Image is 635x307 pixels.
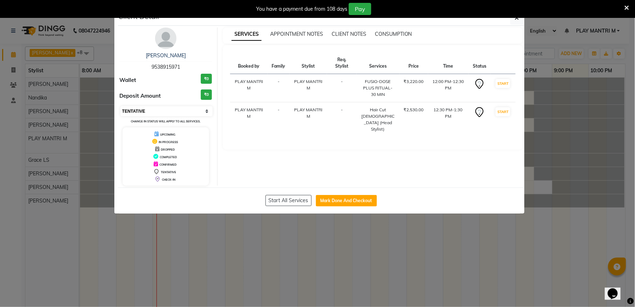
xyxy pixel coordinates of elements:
small: Change in status will apply to all services. [131,120,200,123]
div: FUSIO-DOSE PLUS RITUAL- 30 MIN [361,78,395,98]
span: PLAY MANTRI M [294,79,323,91]
span: CONFIRMED [159,163,177,166]
img: avatar [155,28,177,49]
td: - [327,74,356,102]
button: Mark Done And Checkout [316,195,377,206]
div: You have a payment due from 108 days [256,5,347,13]
span: Wallet [120,76,137,84]
td: - [268,102,290,137]
span: CHECK-IN [162,178,175,181]
button: START [496,79,510,88]
span: IN PROGRESS [159,140,178,144]
th: Status [468,52,491,74]
th: Price [400,52,428,74]
div: ₹3,220.00 [404,78,424,85]
span: APPOINTMENT NOTES [270,31,323,37]
th: Family [268,52,290,74]
td: - [268,74,290,102]
div: ₹2,530.00 [404,107,424,113]
span: 9538915971 [152,64,180,70]
iframe: chat widget [605,278,628,300]
th: Req. Stylist [327,52,356,74]
span: Deposit Amount [120,92,161,100]
span: DROPPED [161,148,175,151]
span: PLAY MANTRI M [294,107,323,119]
span: TENTATIVE [161,170,176,174]
h3: ₹0 [201,74,212,84]
td: 12:00 PM-12:30 PM [428,74,469,102]
h3: ₹0 [201,89,212,100]
td: - [327,102,356,137]
th: Booked by [230,52,268,74]
th: Time [428,52,469,74]
a: [PERSON_NAME] [146,52,186,59]
th: Services [357,52,400,74]
span: COMPLETED [160,155,177,159]
button: START [496,107,510,116]
td: PLAY MANTRI M [230,102,268,137]
td: PLAY MANTRI M [230,74,268,102]
span: SERVICES [232,28,262,41]
td: 12:30 PM-1:30 PM [428,102,469,137]
span: UPCOMING [160,133,175,136]
span: CONSUMPTION [375,31,412,37]
button: Start All Services [266,195,312,206]
button: Pay [349,3,371,15]
div: Hair Cut [DEMOGRAPHIC_DATA] (Head Stylist) [361,107,395,132]
th: Stylist [290,52,327,74]
span: CLIENT NOTES [332,31,366,37]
